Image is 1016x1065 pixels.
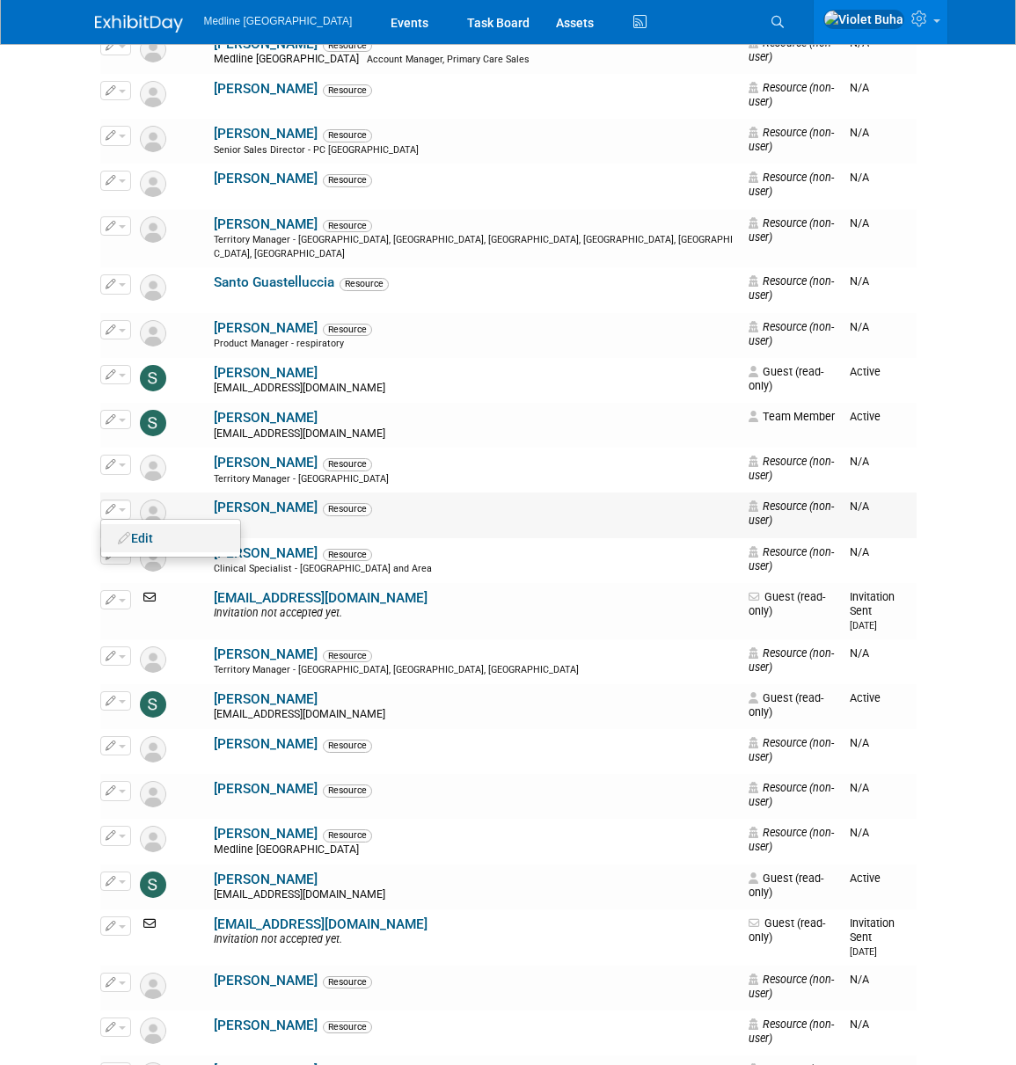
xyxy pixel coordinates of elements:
[850,736,869,749] span: N/A
[323,220,372,232] span: Resource
[214,1018,318,1033] a: [PERSON_NAME]
[850,620,877,631] small: [DATE]
[140,274,166,301] img: Resource
[749,81,834,108] span: Resource (non-user)
[214,826,318,842] a: [PERSON_NAME]
[214,81,318,97] a: [PERSON_NAME]
[214,427,737,441] div: [EMAIL_ADDRESS][DOMAIN_NAME]
[323,784,372,797] span: Resource
[140,872,166,898] img: Sue Grinton
[323,129,372,142] span: Resource
[323,650,372,662] span: Resource
[749,916,825,944] span: Guest (read-only)
[749,36,834,63] span: Resource (non-user)
[367,54,530,65] span: Account Manager, Primary Care Sales
[749,410,835,423] span: Team Member
[214,382,737,396] div: [EMAIL_ADDRESS][DOMAIN_NAME]
[140,410,166,436] img: Scott MacNair
[749,171,834,198] span: Resource (non-user)
[749,216,834,244] span: Resource (non-user)
[214,36,318,52] a: [PERSON_NAME]
[214,708,737,722] div: [EMAIL_ADDRESS][DOMAIN_NAME]
[749,274,834,302] span: Resource (non-user)
[850,781,869,794] span: N/A
[749,590,825,617] span: Guest (read-only)
[214,274,334,290] a: Santo Guastelluccia
[850,274,869,288] span: N/A
[850,691,881,704] span: Active
[323,40,372,52] span: Resource
[850,872,881,885] span: Active
[749,455,834,482] span: Resource (non-user)
[850,590,895,631] span: Invitation Sent
[850,320,869,333] span: N/A
[140,691,166,718] img: Stephane Tardif
[214,126,318,142] a: [PERSON_NAME]
[323,503,372,515] span: Resource
[850,126,869,139] span: N/A
[140,973,166,999] img: Resource
[850,36,869,49] span: N/A
[101,526,240,551] a: Edit
[823,10,904,29] img: Violet Buha
[140,781,166,807] img: Resource
[749,646,834,674] span: Resource (non-user)
[140,646,166,673] img: Resource
[214,843,364,856] span: Medline [GEOGRAPHIC_DATA]
[214,473,389,485] span: Territory Manager - [GEOGRAPHIC_DATA]
[749,545,834,573] span: Resource (non-user)
[323,976,372,988] span: Resource
[749,781,834,808] span: Resource (non-user)
[214,563,432,574] span: Clinical Specialist - [GEOGRAPHIC_DATA] and Area
[204,15,353,27] span: Medline [GEOGRAPHIC_DATA]
[140,126,166,152] img: Resource
[214,888,737,902] div: [EMAIL_ADDRESS][DOMAIN_NAME]
[140,81,166,107] img: Resource
[323,84,372,97] span: Resource
[749,126,834,153] span: Resource (non-user)
[214,410,318,426] a: [PERSON_NAME]
[323,829,372,842] span: Resource
[323,458,372,470] span: Resource
[214,664,579,675] span: Territory Manager - [GEOGRAPHIC_DATA], [GEOGRAPHIC_DATA], [GEOGRAPHIC_DATA]
[140,500,166,526] img: Resource
[214,973,318,988] a: [PERSON_NAME]
[850,216,869,230] span: N/A
[140,216,166,243] img: Resource
[749,500,834,527] span: Resource (non-user)
[850,81,869,94] span: N/A
[749,691,823,719] span: Guest (read-only)
[749,872,823,899] span: Guest (read-only)
[214,545,318,561] a: [PERSON_NAME]
[214,216,318,232] a: [PERSON_NAME]
[850,171,869,184] span: N/A
[214,53,364,65] span: Medline [GEOGRAPHIC_DATA]
[749,826,834,853] span: Resource (non-user)
[214,781,318,797] a: [PERSON_NAME]
[214,320,318,336] a: [PERSON_NAME]
[214,338,344,349] span: Product Manager - respiratory
[140,545,166,572] img: Resource
[214,691,318,707] a: [PERSON_NAME]
[850,646,869,660] span: N/A
[140,365,166,391] img: Sasha Goldstein
[214,144,419,156] span: Senior Sales Director - PC [GEOGRAPHIC_DATA]
[214,736,318,752] a: [PERSON_NAME]
[323,1021,372,1033] span: Resource
[214,916,428,932] a: [EMAIL_ADDRESS][DOMAIN_NAME]
[850,410,881,423] span: Active
[140,826,166,852] img: Resource
[140,171,166,197] img: Resource
[140,1018,166,1044] img: Resource
[749,320,834,347] span: Resource (non-user)
[850,500,869,513] span: N/A
[214,872,318,887] a: [PERSON_NAME]
[749,365,823,392] span: Guest (read-only)
[850,946,877,958] small: [DATE]
[214,365,318,381] a: [PERSON_NAME]
[850,826,869,839] span: N/A
[95,15,183,33] img: ExhibitDay
[214,646,318,662] a: [PERSON_NAME]
[323,549,372,561] span: Resource
[850,916,895,958] span: Invitation Sent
